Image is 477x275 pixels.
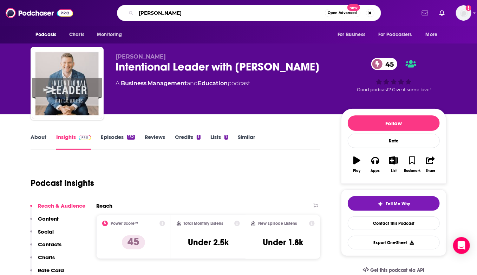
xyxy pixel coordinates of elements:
[258,221,297,226] h2: New Episode Listens
[97,30,122,40] span: Monitoring
[38,267,64,274] p: Rate Card
[353,169,361,173] div: Play
[145,134,165,150] a: Reviews
[263,237,303,248] h3: Under 1.8k
[370,267,425,273] span: Get this podcast via API
[136,7,325,19] input: Search podcasts, credits, & more...
[31,28,65,41] button: open menu
[348,216,440,230] a: Contact This Podcast
[31,134,46,150] a: About
[38,254,55,261] p: Charts
[116,53,166,60] span: [PERSON_NAME]
[348,115,440,131] button: Follow
[421,28,446,41] button: open menu
[127,135,135,140] div: 132
[366,152,384,177] button: Apps
[238,134,255,150] a: Similar
[385,152,403,177] button: List
[92,28,131,41] button: open menu
[348,152,366,177] button: Play
[348,236,440,249] button: Export One-Sheet
[30,215,59,228] button: Content
[101,134,135,150] a: Episodes132
[32,48,102,119] img: Intentional Leader with Cal Walters
[210,134,228,150] a: Lists1
[79,135,91,140] img: Podchaser Pro
[426,30,438,40] span: More
[117,5,381,21] div: Search podcasts, credits, & more...
[378,58,397,70] span: 45
[404,169,420,173] div: Bookmark
[122,235,145,249] p: 45
[347,4,360,11] span: New
[188,237,229,248] h3: Under 2.5k
[456,5,471,21] img: User Profile
[175,134,200,150] a: Credits1
[31,178,94,188] h1: Podcast Insights
[371,169,380,173] div: Apps
[453,237,470,254] div: Open Intercom Messenger
[146,80,148,87] span: ,
[391,169,397,173] div: List
[38,241,61,248] p: Contacts
[111,221,138,226] h2: Power Score™
[30,202,85,215] button: Reach & Audience
[96,202,112,209] h2: Reach
[325,9,360,17] button: Open AdvancedNew
[348,196,440,211] button: tell me why sparkleTell Me Why
[466,5,471,11] svg: Add a profile image
[456,5,471,21] span: Logged in as megcassidy
[419,7,431,19] a: Show notifications dropdown
[38,228,54,235] p: Social
[56,134,91,150] a: InsightsPodchaser Pro
[456,5,471,21] button: Show profile menu
[187,80,198,87] span: and
[198,80,228,87] a: Education
[30,241,61,254] button: Contacts
[374,28,422,41] button: open menu
[357,87,431,92] span: Good podcast? Give it some love!
[65,28,89,41] a: Charts
[422,152,440,177] button: Share
[38,202,85,209] p: Reach & Audience
[38,215,59,222] p: Content
[224,135,228,140] div: 1
[30,228,54,241] button: Social
[184,221,223,226] h2: Total Monthly Listens
[378,201,383,207] img: tell me why sparkle
[378,30,412,40] span: For Podcasters
[333,28,374,41] button: open menu
[328,11,357,15] span: Open Advanced
[348,134,440,148] div: Rate
[30,254,55,267] button: Charts
[426,169,435,173] div: Share
[69,30,84,40] span: Charts
[121,80,146,87] a: Business
[437,7,447,19] a: Show notifications dropdown
[386,201,410,207] span: Tell Me Why
[148,80,187,87] a: Management
[338,30,365,40] span: For Business
[6,6,73,20] img: Podchaser - Follow, Share and Rate Podcasts
[341,53,446,97] div: 45Good podcast? Give it some love!
[116,79,250,88] div: A podcast
[197,135,200,140] div: 1
[371,58,397,70] a: 45
[35,30,56,40] span: Podcasts
[403,152,421,177] button: Bookmark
